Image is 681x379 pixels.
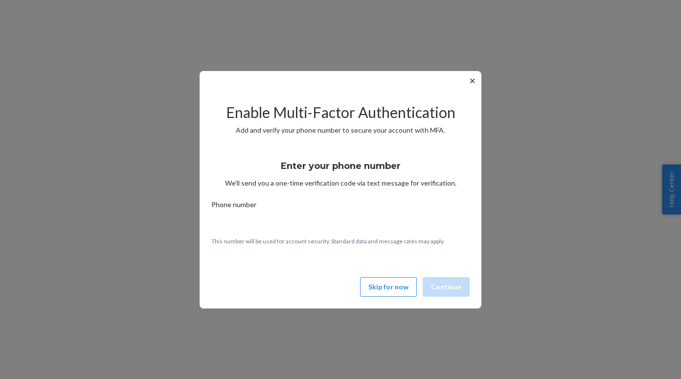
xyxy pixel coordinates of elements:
[467,75,477,87] button: ✕
[360,277,417,297] button: Skip for now
[211,237,470,245] p: This number will be used for account security. Standard data and message rates may apply.
[211,104,470,120] h2: Enable Multi-Factor Authentication
[423,277,470,297] button: Continue
[211,125,470,135] p: Add and verify your phone number to secure your account with MFA.
[281,160,401,172] h3: Enter your phone number
[211,200,256,213] span: Phone number
[211,152,470,188] div: We’ll send you a one-time verification code via text message for verification.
